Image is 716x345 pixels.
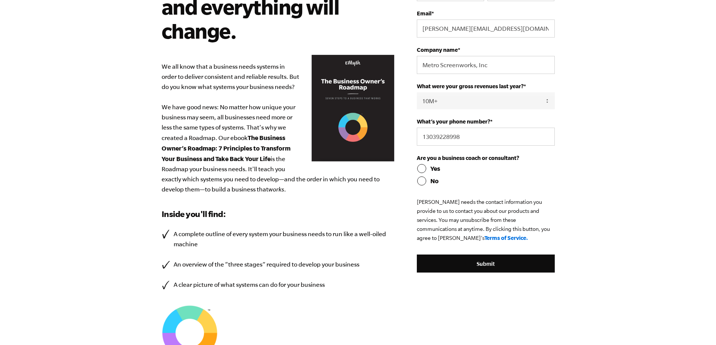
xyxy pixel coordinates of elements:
img: Business Owners Roadmap Cover [312,55,394,162]
p: We all know that a business needs systems in order to deliver consistent and reliable results. Bu... [162,62,395,194]
input: Submit [417,255,554,273]
span: What’s your phone number? [417,118,490,125]
b: The Business Owner’s Roadmap: 7 Principles to Transform Your Business and Take Back Your Life [162,134,291,162]
span: Are you a business coach or consultant? [417,155,519,161]
span: What were your gross revenues last year? [417,83,524,89]
h3: Inside you'll find: [162,208,395,220]
em: works [268,186,284,193]
li: A complete outline of every system your business needs to run like a well-oiled machine [162,229,395,249]
span: Email [417,10,431,17]
p: [PERSON_NAME] needs the contact information you provide to us to contact you about our products a... [417,197,554,243]
a: Terms of Service. [484,235,528,241]
li: An overview of the “three stages” required to develop your business [162,259,395,270]
span: Company name [417,47,458,53]
iframe: Chat Widget [678,309,716,345]
li: A clear picture of what systems can do for your business [162,280,395,290]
